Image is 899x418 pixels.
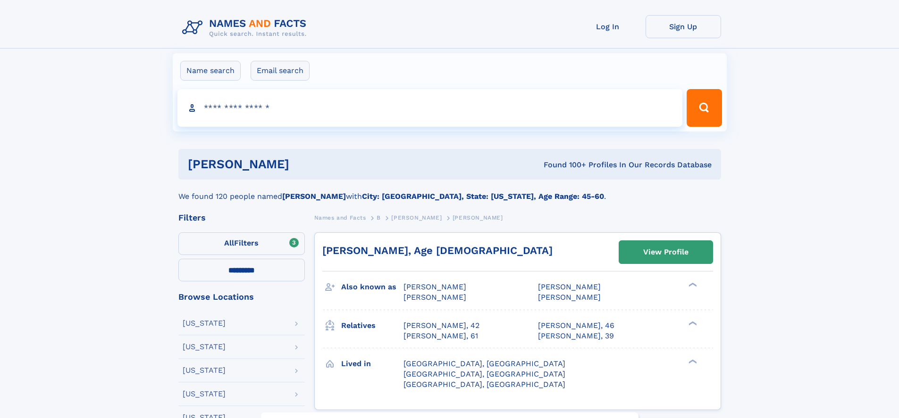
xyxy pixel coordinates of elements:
span: [PERSON_NAME] [403,282,466,291]
span: [PERSON_NAME] [453,214,503,221]
div: [US_STATE] [183,320,226,327]
span: [GEOGRAPHIC_DATA], [GEOGRAPHIC_DATA] [403,380,565,389]
div: [US_STATE] [183,367,226,374]
h3: Relatives [341,318,403,334]
div: View Profile [643,241,689,263]
label: Name search [180,61,241,81]
a: Log In [570,15,646,38]
a: Sign Up [646,15,721,38]
div: ❯ [686,320,697,326]
label: Filters [178,232,305,255]
h3: Also known as [341,279,403,295]
div: [US_STATE] [183,390,226,398]
h3: Lived in [341,356,403,372]
a: View Profile [619,241,713,263]
img: Logo Names and Facts [178,15,314,41]
div: Found 100+ Profiles In Our Records Database [416,160,712,170]
a: [PERSON_NAME] [391,212,442,223]
span: [PERSON_NAME] [391,214,442,221]
span: [PERSON_NAME] [538,282,601,291]
button: Search Button [687,89,722,127]
h1: [PERSON_NAME] [188,158,417,170]
div: ❯ [686,358,697,364]
span: [PERSON_NAME] [403,293,466,302]
b: City: [GEOGRAPHIC_DATA], State: [US_STATE], Age Range: 45-60 [362,192,604,201]
a: Names and Facts [314,212,366,223]
div: ❯ [686,282,697,288]
span: [GEOGRAPHIC_DATA], [GEOGRAPHIC_DATA] [403,359,565,368]
span: [GEOGRAPHIC_DATA], [GEOGRAPHIC_DATA] [403,369,565,378]
span: B [377,214,381,221]
a: [PERSON_NAME], 39 [538,331,614,341]
div: Browse Locations [178,293,305,301]
input: search input [177,89,683,127]
a: B [377,212,381,223]
a: [PERSON_NAME], 61 [403,331,478,341]
div: Filters [178,213,305,222]
label: Email search [251,61,310,81]
a: [PERSON_NAME], 42 [403,320,479,331]
span: [PERSON_NAME] [538,293,601,302]
a: [PERSON_NAME], Age [DEMOGRAPHIC_DATA] [322,245,553,256]
span: All [224,238,234,247]
a: [PERSON_NAME], 46 [538,320,614,331]
b: [PERSON_NAME] [282,192,346,201]
div: We found 120 people named with . [178,180,721,202]
div: [US_STATE] [183,343,226,351]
